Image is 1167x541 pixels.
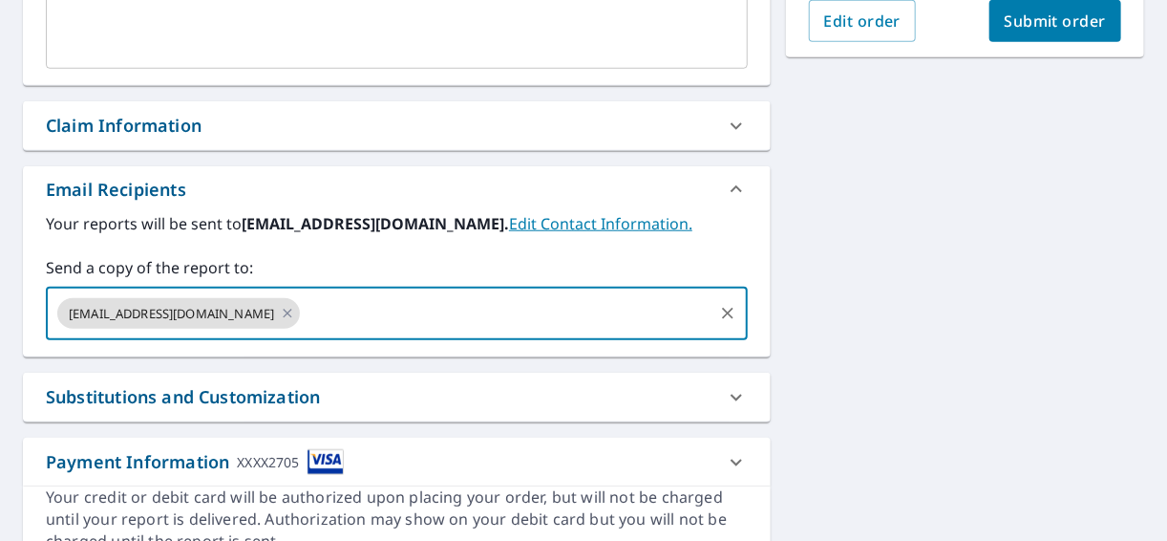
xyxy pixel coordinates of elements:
div: Email Recipients [23,166,771,212]
span: Edit order [824,11,902,32]
div: Payment Information [46,449,344,475]
b: [EMAIL_ADDRESS][DOMAIN_NAME]. [242,213,509,234]
span: [EMAIL_ADDRESS][DOMAIN_NAME] [57,305,286,323]
div: Payment InformationXXXX2705cardImage [23,438,771,487]
span: Submit order [1005,11,1107,32]
div: Claim Information [46,113,202,139]
div: Substitutions and Customization [46,384,320,410]
div: Claim Information [23,101,771,150]
div: Substitutions and Customization [23,373,771,422]
button: Clear [714,300,741,327]
a: EditContactInfo [509,213,692,234]
div: XXXX2705 [237,449,299,475]
label: Your reports will be sent to [46,212,748,235]
img: cardImage [308,449,344,475]
div: Email Recipients [46,177,186,203]
label: Send a copy of the report to: [46,256,748,279]
div: [EMAIL_ADDRESS][DOMAIN_NAME] [57,298,300,329]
